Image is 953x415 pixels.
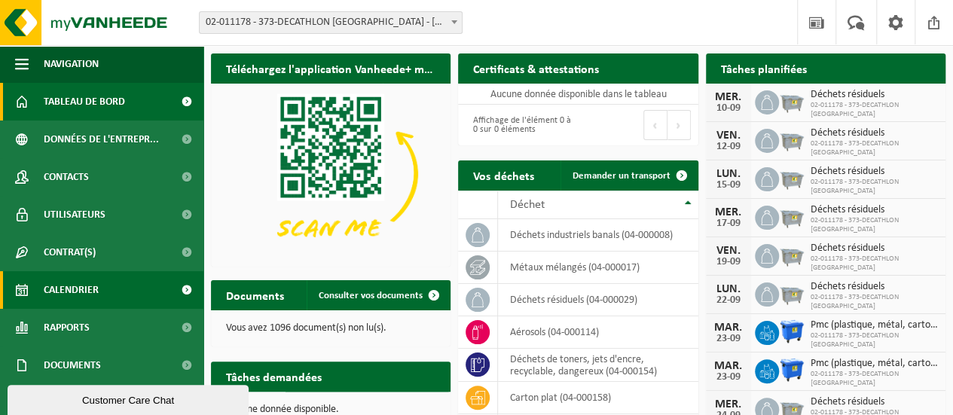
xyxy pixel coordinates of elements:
td: métaux mélangés (04-000017) [498,252,698,284]
span: 02-011178 - 373-DECATHLON [GEOGRAPHIC_DATA] [811,178,938,196]
div: VEN. [713,130,744,142]
span: Déchets résiduels [811,127,938,139]
div: 23-09 [713,372,744,383]
td: Aucune donnée disponible dans le tableau [458,84,698,105]
span: Navigation [44,45,99,83]
div: Affichage de l'élément 0 à 0 sur 0 éléments [466,108,570,142]
span: Déchets résiduels [811,281,938,293]
span: 02-011178 - 373-DECATHLON [GEOGRAPHIC_DATA] [811,331,938,349]
div: VEN. [713,245,744,257]
div: MAR. [713,360,744,372]
div: MAR. [713,322,744,334]
h2: Certificats & attestations [458,53,613,83]
span: Pmc (plastique, métal, carton boisson) (industriel) [811,358,938,370]
h2: Vos déchets [458,160,548,190]
img: WB-2500-GAL-GY-04 [779,280,805,306]
span: 02-011178 - 373-DECATHLON [GEOGRAPHIC_DATA] [811,370,938,388]
img: WB-2500-GAL-GY-04 [779,88,805,114]
img: WB-1100-HPE-BE-04 [779,357,805,383]
span: Pmc (plastique, métal, carton boisson) (industriel) [811,319,938,331]
h2: Documents [211,280,299,310]
span: 02-011178 - 373-DECATHLON [GEOGRAPHIC_DATA] [811,216,938,234]
td: carton plat (04-000158) [498,382,698,414]
span: Données de l'entrepr... [44,121,159,158]
h2: Tâches demandées [211,362,337,391]
button: Previous [643,110,667,140]
span: 02-011178 - 373-DECATHLON ANDERLECHT - ANDERLECHT [199,11,463,34]
h2: Tâches planifiées [706,53,822,83]
img: Download de VHEPlus App [211,84,451,264]
span: 02-011178 - 373-DECATHLON [GEOGRAPHIC_DATA] [811,255,938,273]
td: déchets industriels banals (04-000008) [498,219,698,252]
span: 02-011178 - 373-DECATHLON ANDERLECHT - ANDERLECHT [200,12,462,33]
span: Utilisateurs [44,196,105,233]
img: WB-1100-HPE-BE-01 [779,319,805,344]
span: Déchets résiduels [811,396,938,408]
div: MER. [713,398,744,410]
div: 12-09 [713,142,744,152]
div: LUN. [713,283,744,295]
img: WB-2500-GAL-GY-04 [779,242,805,267]
span: Rapports [44,309,90,346]
td: aérosols (04-000114) [498,316,698,349]
button: Next [667,110,691,140]
span: Calendrier [44,271,99,309]
div: 10-09 [713,103,744,114]
div: 23-09 [713,334,744,344]
p: Aucune donnée disponible. [226,404,435,415]
div: LUN. [713,168,744,180]
img: WB-2500-GAL-GY-04 [779,165,805,191]
span: 02-011178 - 373-DECATHLON [GEOGRAPHIC_DATA] [811,101,938,119]
div: 15-09 [713,180,744,191]
iframe: chat widget [8,382,252,415]
a: Demander un transport [560,160,697,191]
span: Déchets résiduels [811,243,938,255]
span: Contacts [44,158,89,196]
img: WB-2500-GAL-GY-04 [779,127,805,152]
a: Consulter vos documents [307,280,449,310]
div: MER. [713,91,744,103]
span: 02-011178 - 373-DECATHLON [GEOGRAPHIC_DATA] [811,293,938,311]
span: Déchets résiduels [811,89,938,101]
img: WB-2500-GAL-GY-04 [779,203,805,229]
div: 22-09 [713,295,744,306]
h2: Téléchargez l'application Vanheede+ maintenant! [211,53,451,83]
span: Consulter vos documents [319,291,423,301]
p: Vous avez 1096 document(s) non lu(s). [226,323,435,334]
td: déchets résiduels (04-000029) [498,284,698,316]
span: Documents [44,346,101,384]
div: 17-09 [713,218,744,229]
span: Déchets résiduels [811,166,938,178]
span: Demander un transport [573,171,670,181]
div: MER. [713,206,744,218]
div: 19-09 [713,257,744,267]
span: 02-011178 - 373-DECATHLON [GEOGRAPHIC_DATA] [811,139,938,157]
span: Déchet [509,199,544,211]
span: Déchets résiduels [811,204,938,216]
span: Tableau de bord [44,83,125,121]
span: Contrat(s) [44,233,96,271]
td: déchets de toners, jets d'encre, recyclable, dangereux (04-000154) [498,349,698,382]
